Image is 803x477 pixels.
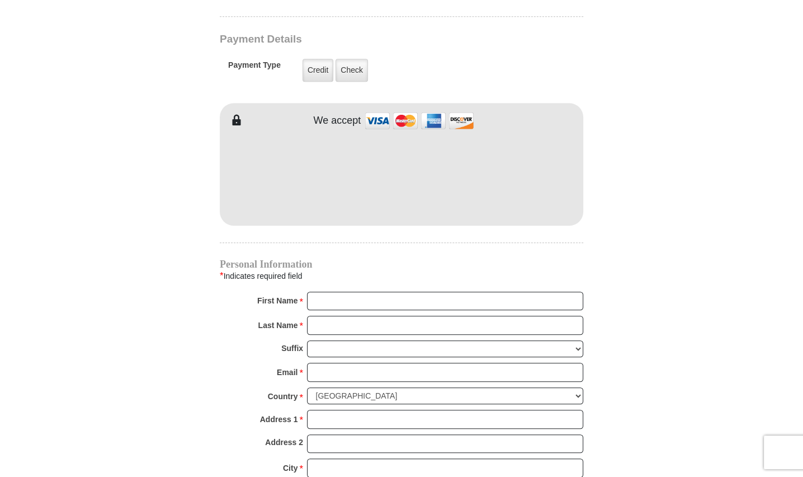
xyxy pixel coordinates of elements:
h5: Payment Type [228,60,281,76]
h3: Payment Details [220,33,505,46]
div: Indicates required field [220,269,583,283]
label: Check [336,59,368,82]
label: Credit [303,59,333,82]
strong: First Name [257,293,297,308]
strong: Suffix [281,340,303,356]
strong: Address 1 [260,411,298,427]
strong: Email [277,364,297,380]
h4: We accept [314,115,361,127]
h4: Personal Information [220,260,583,269]
strong: Last Name [258,317,298,333]
strong: City [283,460,297,476]
img: credit cards accepted [363,109,475,133]
strong: Address 2 [265,434,303,450]
strong: Country [268,389,298,404]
